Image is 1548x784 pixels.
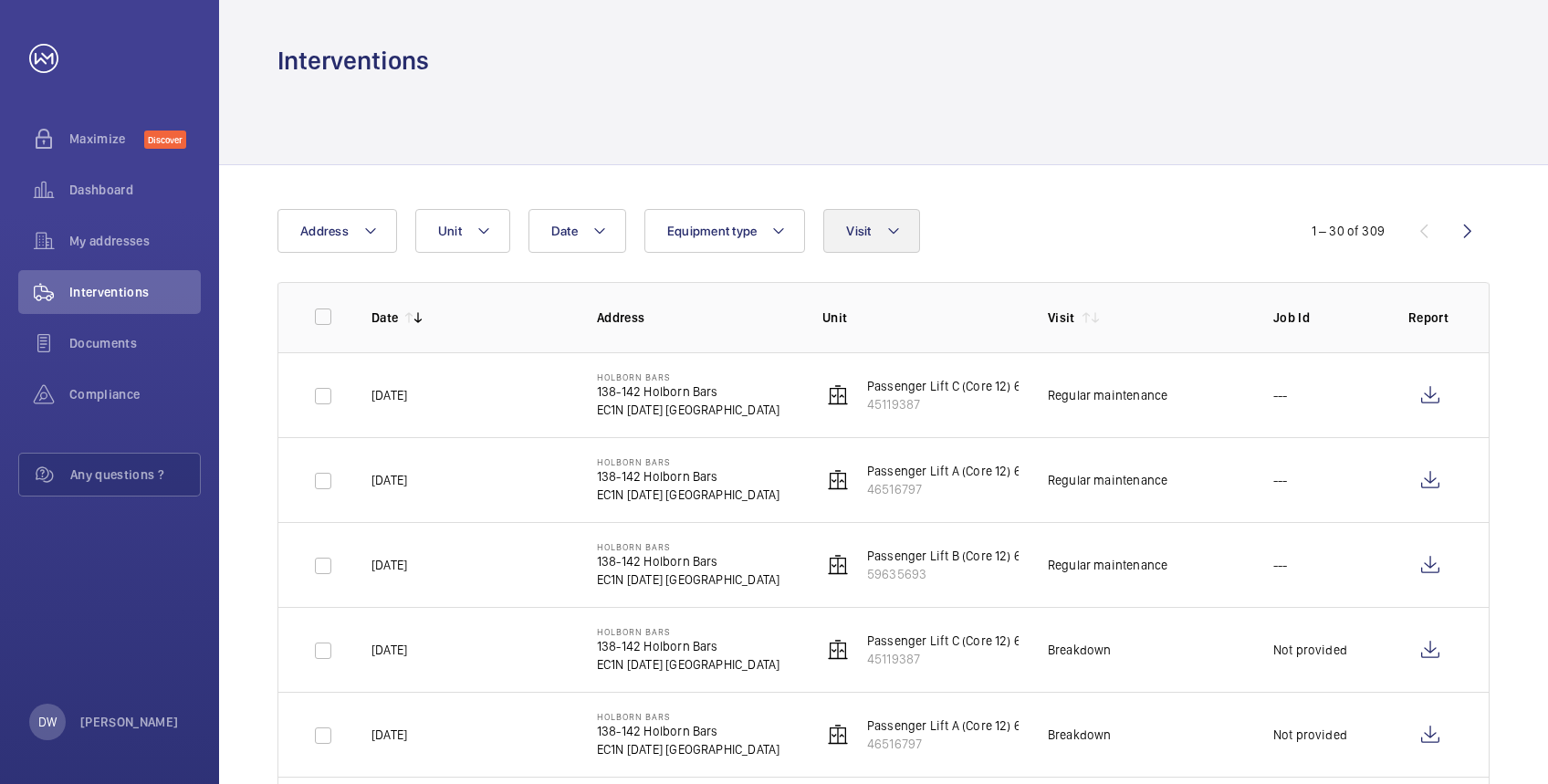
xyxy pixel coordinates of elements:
img: elevator.svg [827,384,849,406]
p: 46516797 [867,735,1038,753]
button: Date [528,209,626,253]
p: 138-142 Holborn Bars [597,637,779,655]
p: --- [1273,386,1288,404]
button: Equipment type [644,209,806,253]
div: 1 – 30 of 309 [1312,222,1385,240]
p: [DATE] [371,386,407,404]
p: EC1N [DATE] [GEOGRAPHIC_DATA] [597,570,779,589]
span: Documents [69,334,201,352]
span: Unit [438,224,462,238]
p: 138-142 Holborn Bars [597,552,779,570]
p: Job Id [1273,308,1379,327]
h1: Interventions [277,44,429,78]
span: Maximize [69,130,144,148]
button: Unit [415,209,510,253]
button: Visit [823,209,919,253]
p: --- [1273,471,1288,489]
span: Interventions [69,283,201,301]
p: Holborn Bars [597,456,779,467]
p: EC1N [DATE] [GEOGRAPHIC_DATA] [597,401,779,419]
p: Address [597,308,793,327]
img: elevator.svg [827,639,849,661]
p: EC1N [DATE] [GEOGRAPHIC_DATA] [597,740,779,758]
p: Not provided [1273,726,1347,744]
p: 138-142 Holborn Bars [597,382,779,401]
p: 45119387 [867,650,1034,668]
p: [PERSON_NAME] [80,713,179,731]
button: Address [277,209,397,253]
p: DW [38,713,57,731]
p: Date [371,308,398,327]
p: Not provided [1273,641,1347,659]
img: elevator.svg [827,469,849,491]
div: Breakdown [1048,726,1112,744]
div: Regular maintenance [1048,386,1167,404]
span: Date [551,224,578,238]
p: Report [1408,308,1452,327]
p: [DATE] [371,556,407,574]
p: Passenger Lift A (Core 12) 6 FL [867,462,1038,480]
p: EC1N [DATE] [GEOGRAPHIC_DATA] [597,655,779,674]
div: Breakdown [1048,641,1112,659]
span: Address [300,224,349,238]
p: [DATE] [371,726,407,744]
p: Unit [822,308,1019,327]
span: Visit [846,224,871,238]
p: --- [1273,556,1288,574]
p: Holborn Bars [597,711,779,722]
p: 138-142 Holborn Bars [597,467,779,486]
span: Equipment type [667,224,758,238]
span: Dashboard [69,181,201,199]
p: Passenger Lift C (Core 12) 6FL [867,377,1034,395]
span: Discover [144,131,186,149]
p: [DATE] [371,471,407,489]
span: My addresses [69,232,201,250]
span: Any questions ? [70,465,200,484]
p: Visit [1048,308,1075,327]
img: elevator.svg [827,724,849,746]
p: 59635693 [867,565,1045,583]
p: Passenger Lift A (Core 12) 6 FL [867,716,1038,735]
div: Regular maintenance [1048,471,1167,489]
p: 46516797 [867,480,1038,498]
p: Holborn Bars [597,371,779,382]
p: Holborn Bars [597,541,779,552]
p: [DATE] [371,641,407,659]
div: Regular maintenance [1048,556,1167,574]
p: Holborn Bars [597,626,779,637]
p: 45119387 [867,395,1034,413]
p: Passenger Lift B (Core 12) 6 FLp [867,547,1045,565]
span: Compliance [69,385,201,403]
img: elevator.svg [827,554,849,576]
p: 138-142 Holborn Bars [597,722,779,740]
p: Passenger Lift C (Core 12) 6FL [867,632,1034,650]
p: EC1N [DATE] [GEOGRAPHIC_DATA] [597,486,779,504]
